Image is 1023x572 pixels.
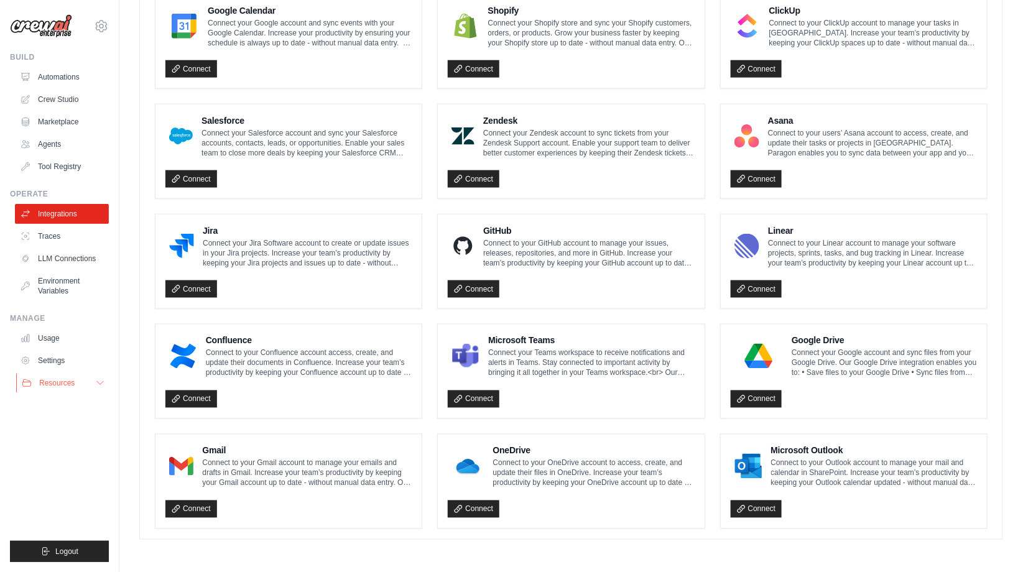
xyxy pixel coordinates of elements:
a: Connect [165,170,217,188]
img: Microsoft Teams Logo [451,344,479,369]
h4: Jira [203,224,412,237]
a: Crew Studio [15,90,109,109]
a: Settings [15,351,109,371]
img: Logo [10,14,72,38]
a: Connect [731,60,782,78]
p: Connect your Google account and sync files from your Google Drive. Our Google Drive integration e... [792,348,977,378]
a: Traces [15,226,109,246]
h4: Gmail [202,445,412,457]
h4: Google Calendar [208,4,412,17]
a: Usage [15,328,109,348]
p: Connect to your ClickUp account to manage your tasks in [GEOGRAPHIC_DATA]. Increase your team’s p... [769,18,977,48]
a: Marketplace [15,112,109,132]
a: Connect [165,60,217,78]
p: Connect to your GitHub account to manage your issues, releases, repositories, and more in GitHub.... [483,238,694,268]
a: Tool Registry [15,157,109,177]
a: Connect [731,170,782,188]
img: Confluence Logo [169,344,197,369]
a: Integrations [15,204,109,224]
h4: ClickUp [769,4,977,17]
p: Connect to your OneDrive account to access, create, and update their files in OneDrive. Increase ... [493,458,695,488]
span: Resources [39,378,75,388]
img: Asana Logo [734,124,759,149]
a: Connect [731,280,782,298]
img: Salesforce Logo [169,124,193,149]
a: Connect [448,500,499,518]
a: Connect [165,280,217,298]
img: GitHub Logo [451,234,474,259]
a: Connect [731,390,782,408]
h4: Google Drive [792,334,977,347]
img: Microsoft Outlook Logo [734,454,762,479]
p: Connect your Zendesk account to sync tickets from your Zendesk Support account. Enable your suppo... [483,128,695,158]
p: Connect to your Linear account to manage your software projects, sprints, tasks, and bug tracking... [768,238,977,268]
a: Connect [448,390,499,408]
img: Google Calendar Logo [169,14,199,39]
img: ClickUp Logo [734,14,761,39]
p: Connect your Google account and sync events with your Google Calendar. Increase your productivity... [208,18,412,48]
p: Connect your Jira Software account to create or update issues in your Jira projects. Increase you... [203,238,412,268]
a: Connect [448,60,499,78]
div: Operate [10,189,109,199]
h4: OneDrive [493,445,695,457]
img: OneDrive Logo [451,454,484,479]
a: Connect [165,390,217,408]
span: Logout [55,547,78,556]
p: Connect to your users’ Asana account to access, create, and update their tasks or projects in [GE... [768,128,977,158]
a: Connect [165,500,217,518]
h4: Microsoft Outlook [771,445,977,457]
p: Connect to your Gmail account to manage your emails and drafts in Gmail. Increase your team’s pro... [202,458,412,488]
button: Resources [16,373,110,393]
div: Manage [10,313,109,323]
h4: GitHub [483,224,694,237]
img: Shopify Logo [451,14,479,39]
img: Google Drive Logo [734,344,783,369]
h4: Confluence [206,334,412,347]
div: Build [10,52,109,62]
img: Linear Logo [734,234,760,259]
h4: Asana [768,114,977,127]
p: Connect your Teams workspace to receive notifications and alerts in Teams. Stay connected to impo... [488,348,694,378]
a: Environment Variables [15,271,109,301]
img: Zendesk Logo [451,124,474,149]
a: LLM Connections [15,249,109,269]
img: Jira Logo [169,234,194,259]
p: Connect your Shopify store and sync your Shopify customers, orders, or products. Grow your busine... [488,18,695,48]
h4: Microsoft Teams [488,334,694,347]
h4: Linear [768,224,977,237]
h4: Shopify [488,4,695,17]
img: Gmail Logo [169,454,193,479]
a: Agents [15,134,109,154]
a: Automations [15,67,109,87]
button: Logout [10,541,109,562]
a: Connect [731,500,782,518]
p: Connect your Salesforce account and sync your Salesforce accounts, contacts, leads, or opportunit... [201,128,412,158]
p: Connect to your Outlook account to manage your mail and calendar in SharePoint. Increase your tea... [771,458,977,488]
p: Connect to your Confluence account access, create, and update their documents in Confluence. Incr... [206,348,412,378]
h4: Salesforce [201,114,412,127]
h4: Zendesk [483,114,695,127]
a: Connect [448,170,499,188]
a: Connect [448,280,499,298]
